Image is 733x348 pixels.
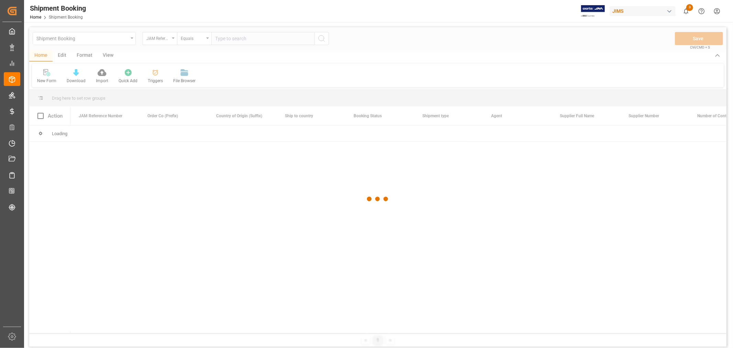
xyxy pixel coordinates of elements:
[610,4,678,18] button: JIMS
[581,5,605,17] img: Exertis%20JAM%20-%20Email%20Logo.jpg_1722504956.jpg
[686,4,693,11] span: 3
[30,15,41,20] a: Home
[610,6,676,16] div: JIMS
[694,3,709,19] button: Help Center
[30,3,86,13] div: Shipment Booking
[678,3,694,19] button: show 3 new notifications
